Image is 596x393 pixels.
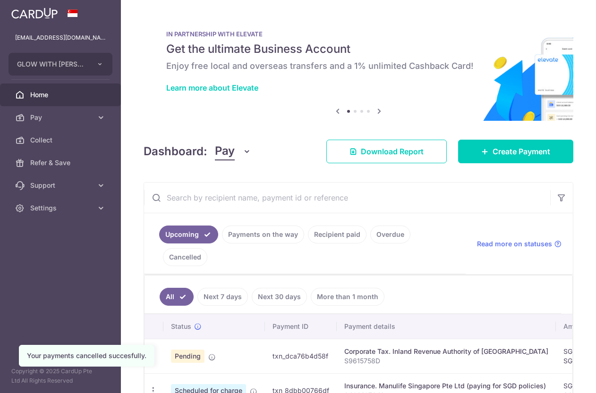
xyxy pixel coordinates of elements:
[477,239,552,249] span: Read more on statuses
[30,181,93,190] span: Support
[17,59,87,69] span: GLOW WITH [PERSON_NAME]
[166,30,551,38] p: IN PARTNERSHIP WITH ELEVATE
[166,42,551,57] h5: Get the ultimate Business Account
[493,146,550,157] span: Create Payment
[265,314,337,339] th: Payment ID
[171,350,204,363] span: Pending
[311,288,384,306] a: More than 1 month
[171,322,191,331] span: Status
[326,140,447,163] a: Download Report
[197,288,248,306] a: Next 7 days
[144,15,573,121] img: Renovation banner
[144,183,550,213] input: Search by recipient name, payment id or reference
[9,53,112,75] button: GLOW WITH [PERSON_NAME]
[215,142,235,160] span: Pay
[160,288,194,306] a: All
[252,288,307,306] a: Next 30 days
[361,146,424,157] span: Download Report
[30,203,93,213] span: Settings
[344,356,548,366] p: S9615758D
[215,142,251,160] button: Pay
[344,347,548,356] div: Corporate Tax. Inland Revenue Authority of [GEOGRAPHIC_DATA]
[535,365,587,388] iframe: Opens a widget where you can find more information
[166,60,551,72] h6: Enjoy free local and overseas transfers and a 1% unlimited Cashback Card!
[222,226,304,243] a: Payments on the way
[30,158,93,167] span: Refer & Save
[166,83,258,92] a: Learn more about Elevate
[30,135,93,145] span: Collect
[27,351,146,360] div: Your payments cancelled succesfully.
[344,381,548,391] div: Insurance. Manulife Singapore Pte Ltd (paying for SGD policies)
[458,140,573,163] a: Create Payment
[15,33,106,42] p: [EMAIL_ADDRESS][DOMAIN_NAME]
[265,339,337,373] td: txn_dca76b4d58f
[337,314,556,339] th: Payment details
[163,248,207,266] a: Cancelled
[11,8,58,19] img: CardUp
[144,143,207,160] h4: Dashboard:
[370,226,410,243] a: Overdue
[30,113,93,122] span: Pay
[477,239,562,249] a: Read more on statuses
[159,226,218,243] a: Upcoming
[308,226,366,243] a: Recipient paid
[30,90,93,100] span: Home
